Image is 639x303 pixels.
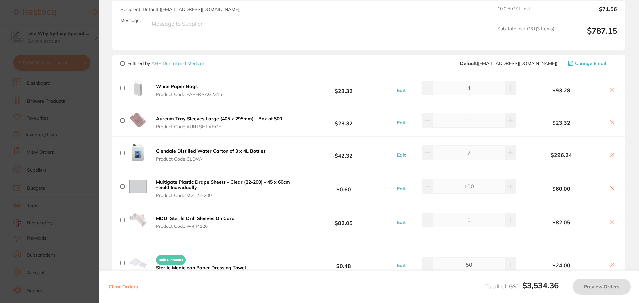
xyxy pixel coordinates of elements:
[395,219,408,225] button: Edit
[518,120,605,126] b: $23.32
[485,283,559,290] span: Total Incl. GST
[120,6,241,12] span: Recipient: Default ( [EMAIL_ADDRESS][DOMAIN_NAME] )
[395,120,408,126] button: Edit
[518,152,605,158] b: $296.24
[497,6,554,21] span: 10.0 % GST Incl.
[15,20,26,31] img: Profile image for Restocq
[395,87,408,93] button: Edit
[10,14,123,36] div: message notification from Restocq, 5d ago. Have a lovely day as well! 😊
[156,265,246,271] b: Sterile Mediclean Paper Dressing Towel
[156,224,235,229] span: Product Code: W444126
[573,279,631,295] button: Preview Orders
[154,179,294,198] button: Multigate Plastic Drape Sheets - Clear (22-200) - 45 x 60cm - Sold Individually Product Code:MGT2...
[127,61,204,66] p: Fulfilled by
[294,147,393,159] b: $42.32
[154,116,284,130] button: Aureum Tray Sleeves Large (405 x 295mm) - Box of 500 Product Code:AURTSHLARGE
[156,156,266,162] span: Product Code: GLDW4
[566,60,617,66] button: Change Email
[460,61,557,66] span: orders@ahpdentalmedical.com.au
[156,92,222,97] span: Product Code: PAPERBAG2315
[127,142,149,163] img: enRsa3Nibg
[518,219,605,225] b: $82.05
[127,176,149,197] img: a2xyaGoxcQ
[522,280,559,290] b: $3,534.36
[29,19,97,25] span: Have a lovely day as well! 😊
[294,257,393,269] b: $0.48
[151,60,204,66] a: AHP Dental and Medical
[156,116,282,122] b: Aureum Tray Sleeves Large (405 x 295mm) - Box of 500
[460,60,477,66] b: Default
[127,252,149,274] img: MnJ0bDN1ZA
[156,148,266,154] b: Glendale Distilled Water Carton of 3 x 4L Bottles
[560,26,617,44] output: $787.15
[156,215,235,221] b: MDDI Sterile Drill Sleeves On Card
[575,61,606,66] span: Change Email
[395,186,408,192] button: Edit
[294,214,393,226] b: $82.05
[560,6,617,21] output: $71.56
[127,209,149,230] img: anM2MGsxbA
[107,279,140,295] button: Clear Orders
[156,124,282,129] span: Product Code: AURTSHLARGE
[127,110,149,131] img: eXNkdjU2bA
[395,152,408,158] button: Edit
[156,193,292,198] span: Product Code: MGT22-200
[294,114,393,127] b: $23.32
[395,262,408,268] button: Edit
[156,255,186,265] span: Bulk Discounts
[127,77,149,99] img: d2FzeGc4Ng
[154,148,268,162] button: Glendale Distilled Water Carton of 3 x 4L Bottles Product Code:GLDW4
[518,262,605,268] b: $24.00
[120,18,141,23] label: Message:
[294,180,393,193] b: $0.60
[156,83,198,89] b: White Paper Bags
[497,26,554,44] span: Sub Total Incl. GST ( 3 Items)
[156,179,290,190] b: Multigate Plastic Drape Sheets - Clear (22-200) - 45 x 60cm - Sold Individually
[29,26,115,32] p: Message from Restocq, sent 5d ago
[294,82,393,94] b: $23.32
[518,87,605,93] b: $93.28
[154,215,237,229] button: MDDI Sterile Drill Sleeves On Card Product Code:W444126
[154,83,224,97] button: White Paper Bags Product Code:PAPERBAG2315
[154,252,248,279] button: Bulk Discounts Sterile Mediclean Paper Dressing Towel Product Code:MGT30-666
[518,186,605,192] b: $60.00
